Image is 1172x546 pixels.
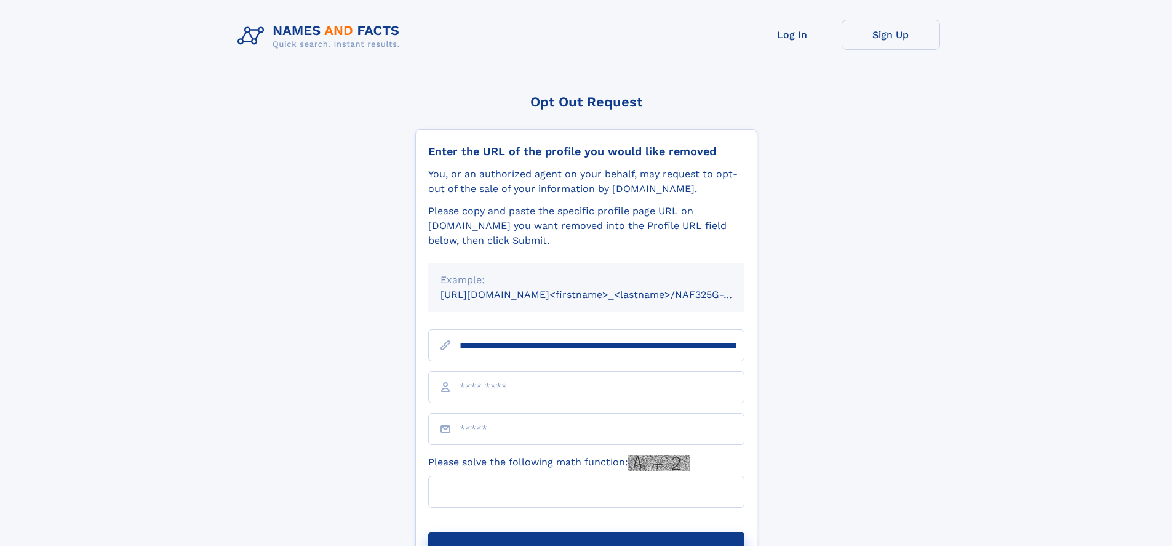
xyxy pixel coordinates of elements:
[440,273,732,287] div: Example:
[428,145,744,158] div: Enter the URL of the profile you would like removed
[233,20,410,53] img: Logo Names and Facts
[428,204,744,248] div: Please copy and paste the specific profile page URL on [DOMAIN_NAME] you want removed into the Pr...
[440,289,768,300] small: [URL][DOMAIN_NAME]<firstname>_<lastname>/NAF325G-xxxxxxxx
[428,455,690,471] label: Please solve the following math function:
[415,94,757,110] div: Opt Out Request
[842,20,940,50] a: Sign Up
[743,20,842,50] a: Log In
[428,167,744,196] div: You, or an authorized agent on your behalf, may request to opt-out of the sale of your informatio...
